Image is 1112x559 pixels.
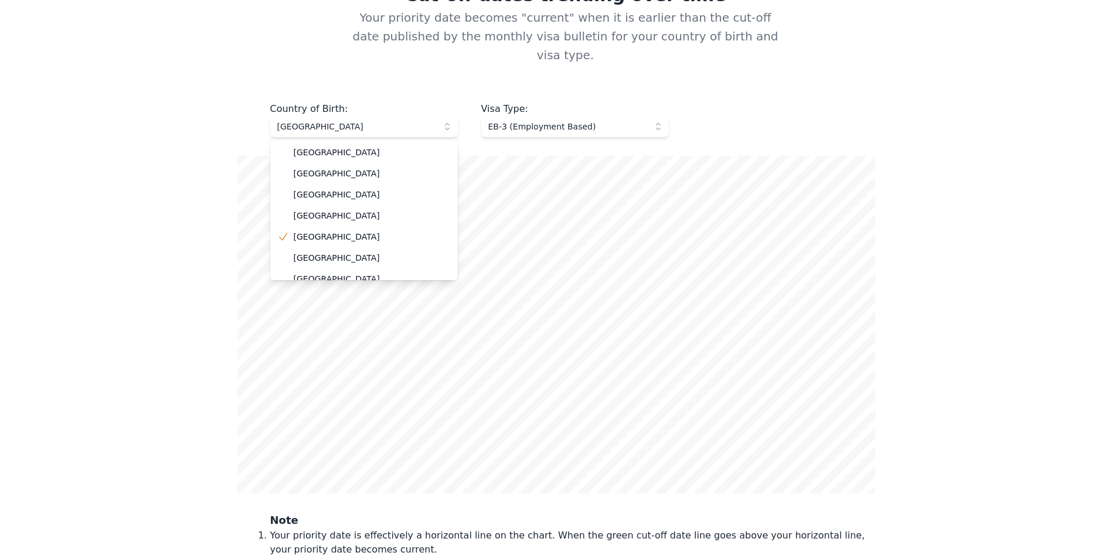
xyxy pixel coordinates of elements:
[481,102,669,116] div: Visa Type :
[270,116,458,137] button: [GEOGRAPHIC_DATA]
[294,146,448,158] span: [GEOGRAPHIC_DATA]
[270,512,875,529] h3: Note
[488,121,645,132] span: EB-3 (Employment Based)
[294,168,448,179] span: [GEOGRAPHIC_DATA]
[481,116,669,137] button: EB-3 (Employment Based)
[270,529,875,557] li: Your priority date is effectively a horizontal line on the chart. When the green cut-off date lin...
[294,273,448,285] span: [GEOGRAPHIC_DATA]
[294,231,448,243] span: [GEOGRAPHIC_DATA]
[277,121,434,132] span: [GEOGRAPHIC_DATA]
[270,102,458,116] div: Country of Birth :
[331,8,781,102] p: Your priority date becomes "current" when it is earlier than the cut-off date published by the mo...
[294,210,448,221] span: [GEOGRAPHIC_DATA]
[270,139,458,280] ul: [GEOGRAPHIC_DATA]
[294,252,448,264] span: [GEOGRAPHIC_DATA]
[294,189,448,200] span: [GEOGRAPHIC_DATA]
